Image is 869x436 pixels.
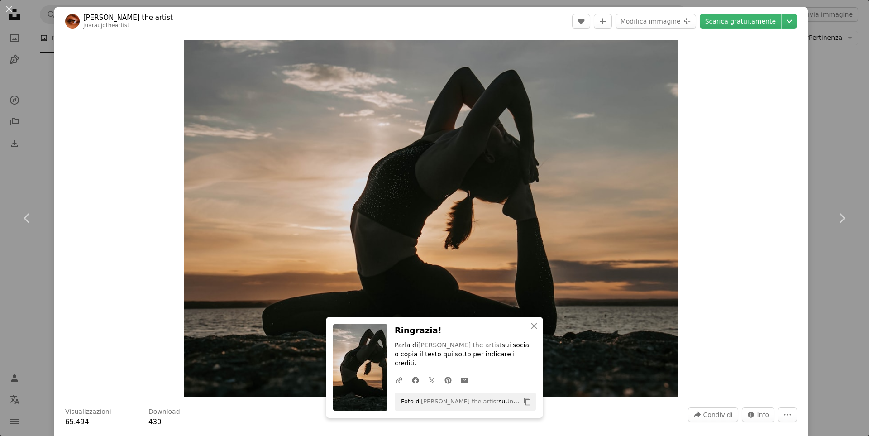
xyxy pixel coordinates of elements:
a: Condividi su Twitter [424,371,440,389]
img: Vai al profilo di Juliana Araujo the artist [65,14,80,29]
a: Condividi per email [456,371,473,389]
button: Condividi questa immagine [688,407,738,422]
button: Aggiungi alla Collezione [594,14,612,29]
a: juaraujotheartist [83,22,129,29]
a: Unsplash [506,398,532,405]
button: Altre azioni [778,407,797,422]
h3: Download [148,407,180,417]
button: Statistiche su questa immagine [742,407,775,422]
button: Mi piace [572,14,590,29]
p: Parla di sui social o copia il testo qui sotto per indicare i crediti. [395,341,536,368]
a: [PERSON_NAME] the artist [83,13,173,22]
button: Copia negli appunti [520,394,535,409]
a: Condividi su Pinterest [440,371,456,389]
img: Una donna che fa yoga sulla spiaggia al tramonto [184,40,678,397]
a: Condividi su Facebook [407,371,424,389]
span: Condividi [703,408,733,422]
span: Info [757,408,769,422]
span: 430 [148,418,162,426]
button: Modifica immagine [616,14,696,29]
a: [PERSON_NAME] the artist [421,398,498,405]
a: Scarica gratuitamente [700,14,781,29]
span: Foto di su [396,394,520,409]
a: [PERSON_NAME] the artist [418,341,502,349]
a: Avanti [815,175,869,262]
button: Scegli le dimensioni del download [782,14,797,29]
h3: Visualizzazioni [65,407,111,417]
button: Ingrandisci questa immagine [184,40,678,397]
span: 65.494 [65,418,89,426]
h3: Ringrazia! [395,324,536,337]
